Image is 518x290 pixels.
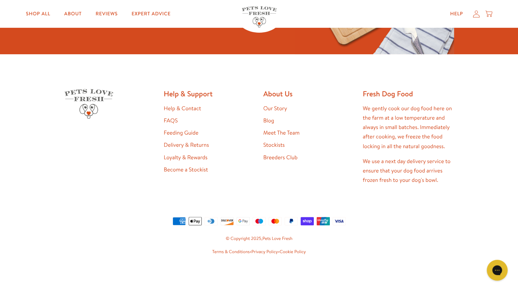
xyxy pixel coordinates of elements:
[64,89,113,119] img: Pets Love Fresh
[164,154,208,161] a: Loyalty & Rewards
[164,166,208,174] a: Become a Stockist
[363,104,454,151] p: We gently cook our dog food here on the farm at a low temperature and always in small batches. Im...
[263,117,274,124] a: Blog
[64,248,454,256] small: • •
[164,105,201,112] a: Help & Contact
[280,249,306,255] a: Cookie Policy
[242,6,277,27] img: Pets Love Fresh
[263,141,285,149] a: Stockists
[64,235,454,243] small: © Copyright 2025,
[59,7,87,21] a: About
[263,129,300,137] a: Meet The Team
[126,7,176,21] a: Expert Advice
[20,7,56,21] a: Shop All
[363,89,454,98] h2: Fresh Dog Food
[251,249,278,255] a: Privacy Policy
[164,129,199,137] a: Feeding Guide
[263,154,297,161] a: Breeders Club
[363,157,454,185] p: We use a next day delivery service to ensure that your dog food arrives frozen fresh to your dog'...
[212,249,250,255] a: Terms & Conditions
[263,89,354,98] h2: About Us
[263,105,287,112] a: Our Story
[164,117,178,124] a: FAQS
[90,7,123,21] a: Reviews
[262,235,292,242] a: Pets Love Fresh
[483,257,511,283] iframe: Gorgias live chat messenger
[164,89,255,98] h2: Help & Support
[445,7,469,21] a: Help
[164,141,209,149] a: Delivery & Returns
